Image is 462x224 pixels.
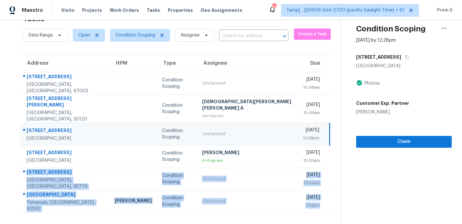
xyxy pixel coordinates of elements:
button: Claim [356,136,452,148]
div: [DATE] [303,149,320,157]
div: [STREET_ADDRESS][PERSON_NAME] [27,95,104,110]
div: Condition Scoping [162,172,192,185]
div: Photos [363,80,380,87]
div: [GEOGRAPHIC_DATA] [27,191,104,199]
input: Search by address [219,31,270,41]
span: Geo Assignments [201,7,242,13]
div: [DATE] [303,194,320,202]
span: Work Orders [110,7,139,13]
span: Assignee [181,32,200,38]
div: 10:49am [303,110,320,116]
span: Maestro [22,7,43,13]
span: Visits [61,7,74,13]
span: Tasks [147,8,160,12]
span: Open [78,32,90,38]
div: [GEOGRAPHIC_DATA], [GEOGRAPHIC_DATA], 30120 [27,110,104,122]
h2: Condition Scoping [356,26,426,32]
span: Condition Scoping [116,32,155,38]
div: [DATE] [303,76,320,84]
span: Date Range [29,32,53,38]
span: Properties [168,7,193,13]
div: [STREET_ADDRESS] [27,169,104,177]
th: Assignee [197,54,298,72]
div: Not Started [202,113,293,119]
span: Prem S [434,7,452,13]
div: 12:30pm [303,157,320,164]
th: Type [157,54,197,72]
span: Claim [361,138,447,146]
div: [GEOGRAPHIC_DATA] [356,63,452,69]
div: [GEOGRAPHIC_DATA], [GEOGRAPHIC_DATA], 97003 [27,81,104,94]
div: Condition Scoping [162,195,192,208]
h5: [STREET_ADDRESS] [356,54,401,60]
span: Create a Task [297,30,328,38]
div: Condition Scoping [162,77,192,90]
img: Artifact Present Icon [356,79,363,86]
div: Condition Scoping [162,102,192,115]
div: [GEOGRAPHIC_DATA] [27,157,104,164]
div: Unclaimed [202,198,293,204]
div: Temecula, [GEOGRAPHIC_DATA], 92592 [27,199,104,212]
div: [GEOGRAPHIC_DATA] [27,135,104,142]
div: [PERSON_NAME] [115,197,152,205]
div: [GEOGRAPHIC_DATA], [GEOGRAPHIC_DATA], 95776 [27,177,104,190]
div: [STREET_ADDRESS] [27,73,104,81]
div: Condition Scoping [162,150,192,163]
div: [PERSON_NAME] [202,149,293,157]
button: Copy Address [401,51,410,63]
div: [DEMOGRAPHIC_DATA][PERSON_NAME] [PERSON_NAME] A [202,98,293,113]
div: [DATE] [303,102,320,110]
button: Open [280,32,289,41]
div: 3:58pm [303,202,320,209]
div: Condition Scoping [162,128,192,140]
th: Due [298,54,330,72]
div: [STREET_ADDRESS] [27,149,104,157]
div: Unclaimed [202,131,293,137]
div: [DATE] by 12:28pm [356,37,396,44]
div: 10:48am [303,84,320,91]
div: In Progress [202,157,293,164]
button: Create a Task [294,29,331,40]
div: [STREET_ADDRESS] [27,127,104,135]
th: HPM [109,54,157,72]
div: 12:33pm [303,180,320,186]
th: Address [21,54,109,72]
span: Projects [82,7,102,13]
div: 699 [272,4,276,10]
div: Unclaimed [202,176,293,182]
h2: Tasks [23,15,45,22]
span: Tamp[…]3:59:59 Gmt 0700 (pacific Daylight Time) + 61 [287,7,404,13]
div: [DATE] [303,127,319,135]
div: [DATE] [303,172,320,180]
div: 12:28pm [303,135,319,141]
div: [PERSON_NAME] [356,109,409,115]
h5: Customer Exp. Partner [356,100,409,106]
div: Unclaimed [202,80,293,87]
